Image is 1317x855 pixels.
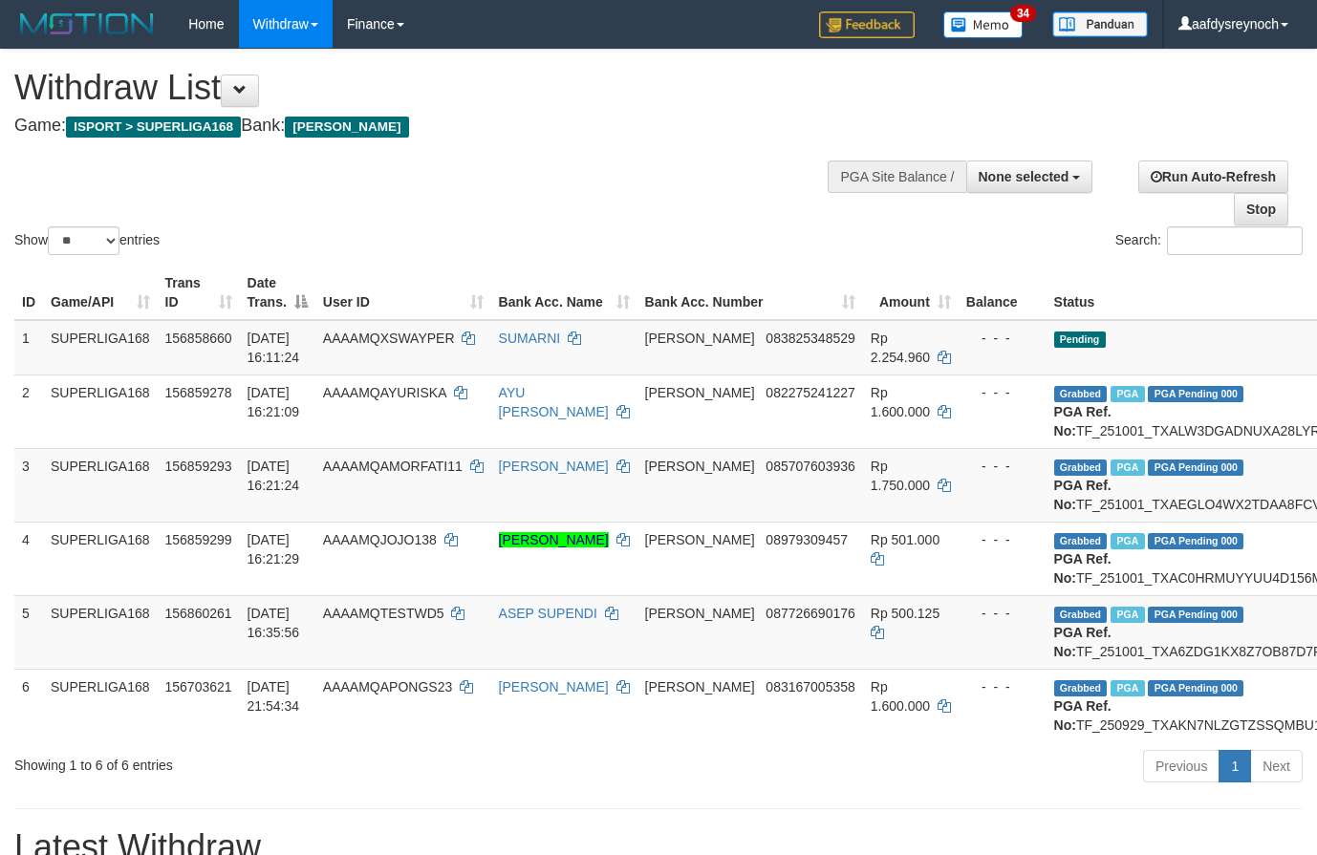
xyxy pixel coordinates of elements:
span: [PERSON_NAME] [645,385,755,400]
span: 156859293 [165,459,232,474]
span: AAAAMQJOJO138 [323,532,437,547]
span: Rp 2.254.960 [871,331,930,365]
th: ID [14,266,43,320]
span: AAAAMQAYURISKA [323,385,446,400]
span: Rp 1.750.000 [871,459,930,493]
a: 1 [1219,750,1251,782]
a: [PERSON_NAME] [499,679,609,695]
th: Trans ID: activate to sort column ascending [158,266,240,320]
span: 156860261 [165,606,232,621]
span: Copy 08979309457 to clipboard [766,532,848,547]
span: PGA Pending [1148,460,1243,476]
th: Game/API: activate to sort column ascending [43,266,158,320]
span: Rp 501.000 [871,532,939,547]
span: [PERSON_NAME] [645,331,755,346]
div: - - - [966,457,1039,476]
span: Copy 083825348529 to clipboard [766,331,854,346]
th: Balance [959,266,1047,320]
span: 156858660 [165,331,232,346]
span: [DATE] 16:21:29 [248,532,300,566]
span: AAAAMQTESTWD5 [323,606,444,621]
span: None selected [979,169,1069,184]
b: PGA Ref. No: [1054,698,1112,733]
input: Search: [1167,226,1303,255]
span: [DATE] 16:21:24 [248,459,300,493]
span: Rp 1.600.000 [871,385,930,419]
td: SUPERLIGA168 [43,448,158,522]
div: Showing 1 to 6 of 6 entries [14,748,534,775]
span: 156859278 [165,385,232,400]
span: [PERSON_NAME] [645,532,755,547]
span: AAAAMQAPONGS23 [323,679,452,695]
b: PGA Ref. No: [1054,551,1112,586]
span: Marked by aafheankoy [1111,386,1144,402]
td: 4 [14,522,43,595]
span: PGA Pending [1148,533,1243,549]
div: PGA Site Balance / [828,160,965,193]
span: AAAAMQXSWAYPER [323,331,455,346]
span: Copy 082275241227 to clipboard [766,385,854,400]
span: Grabbed [1054,386,1108,402]
span: [DATE] 21:54:34 [248,679,300,714]
label: Show entries [14,226,160,255]
span: Rp 500.125 [871,606,939,621]
select: Showentries [48,226,119,255]
span: Copy 085707603936 to clipboard [766,459,854,474]
span: Pending [1054,331,1106,348]
img: Button%20Memo.svg [943,11,1024,38]
b: PGA Ref. No: [1054,404,1112,438]
span: ISPORT > SUPERLIGA168 [66,117,241,138]
span: PGA Pending [1148,607,1243,623]
a: [PERSON_NAME] [499,532,609,547]
td: 2 [14,374,43,448]
span: Rp 1.600.000 [871,679,930,714]
td: 3 [14,448,43,522]
span: Copy 083167005358 to clipboard [766,679,854,695]
a: ASEP SUPENDI [499,606,597,621]
span: [PERSON_NAME] [645,679,755,695]
span: [DATE] 16:11:24 [248,331,300,365]
td: SUPERLIGA168 [43,595,158,669]
div: - - - [966,329,1039,348]
a: SUMARNI [499,331,561,346]
a: Run Auto-Refresh [1138,160,1288,193]
td: 6 [14,669,43,742]
span: Marked by aafheankoy [1111,460,1144,476]
th: User ID: activate to sort column ascending [315,266,491,320]
span: AAAAMQAMORFATI11 [323,459,463,474]
a: [PERSON_NAME] [499,459,609,474]
div: - - - [966,383,1039,402]
span: Grabbed [1054,533,1108,549]
span: 156703621 [165,679,232,695]
span: Grabbed [1054,607,1108,623]
td: SUPERLIGA168 [43,320,158,375]
td: 1 [14,320,43,375]
button: None selected [966,160,1093,193]
span: [PERSON_NAME] [285,117,408,138]
a: AYU [PERSON_NAME] [499,385,609,419]
td: SUPERLIGA168 [43,374,158,448]
th: Amount: activate to sort column ascending [863,266,959,320]
span: [PERSON_NAME] [645,459,755,474]
span: Marked by aafmaleo [1111,607,1144,623]
b: PGA Ref. No: [1054,478,1112,512]
th: Date Trans.: activate to sort column descending [240,266,315,320]
h4: Game: Bank: [14,117,859,136]
span: PGA Pending [1148,386,1243,402]
div: - - - [966,677,1039,696]
span: [PERSON_NAME] [645,606,755,621]
span: PGA Pending [1148,680,1243,696]
th: Bank Acc. Number: activate to sort column ascending [637,266,863,320]
span: Marked by aafheankoy [1111,533,1144,549]
div: - - - [966,530,1039,549]
th: Bank Acc. Name: activate to sort column ascending [491,266,637,320]
img: MOTION_logo.png [14,10,160,38]
span: Grabbed [1054,680,1108,696]
a: Previous [1143,750,1220,782]
img: panduan.png [1052,11,1148,37]
span: Copy 087726690176 to clipboard [766,606,854,621]
span: Marked by aafchhiseyha [1111,680,1144,696]
span: [DATE] 16:35:56 [248,606,300,640]
td: 5 [14,595,43,669]
h1: Withdraw List [14,69,859,107]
